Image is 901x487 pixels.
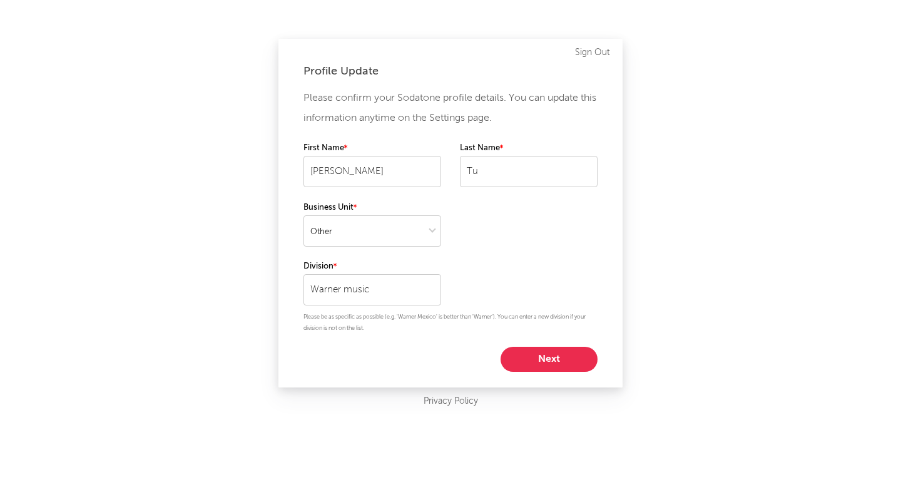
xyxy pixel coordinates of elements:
[303,141,441,156] label: First Name
[303,156,441,187] input: Your first name
[303,88,598,128] p: Please confirm your Sodatone profile details. You can update this information anytime on the Sett...
[501,347,598,372] button: Next
[303,274,441,305] input: Your division
[460,156,598,187] input: Your last name
[303,259,441,274] label: Division
[424,394,478,409] a: Privacy Policy
[460,141,598,156] label: Last Name
[303,312,598,334] p: Please be as specific as possible (e.g. 'Warner Mexico' is better than 'Warner'). You can enter a...
[575,45,610,60] a: Sign Out
[303,200,441,215] label: Business Unit
[303,64,598,79] div: Profile Update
